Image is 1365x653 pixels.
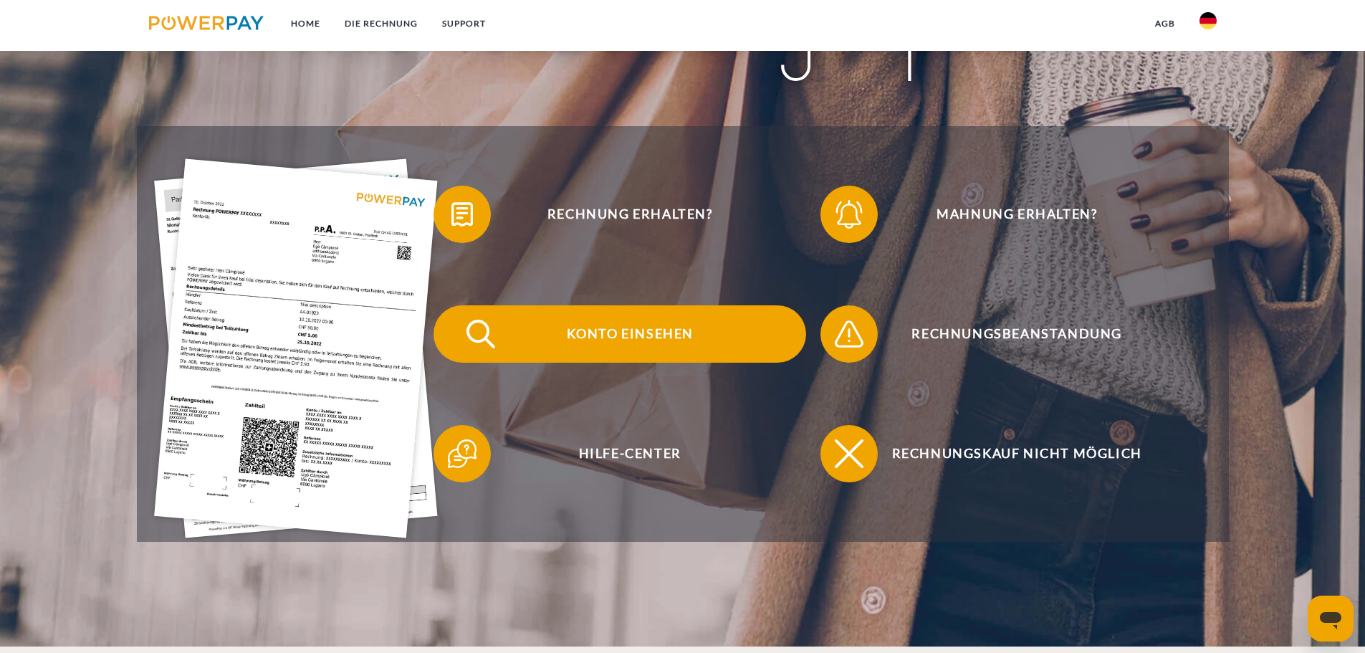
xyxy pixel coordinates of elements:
span: Konto einsehen [454,305,805,363]
span: Hilfe-Center [454,425,805,482]
img: qb_close.svg [831,436,867,472]
img: qb_help.svg [444,436,480,472]
button: Hilfe-Center [434,425,806,482]
img: qb_bell.svg [831,196,867,232]
img: qb_bill.svg [444,196,480,232]
a: agb [1143,11,1187,37]
img: qb_warning.svg [831,316,867,352]
img: single_invoice_powerpay_de.jpg [154,159,438,538]
img: logo-powerpay.svg [149,16,264,30]
img: de [1199,12,1217,29]
a: SUPPORT [430,11,498,37]
span: Mahnung erhalten? [841,186,1192,243]
button: Rechnung erhalten? [434,186,806,243]
span: Rechnung erhalten? [454,186,805,243]
span: Rechnungsbeanstandung [841,305,1192,363]
button: Konto einsehen [434,305,806,363]
button: Rechnungsbeanstandung [820,305,1193,363]
img: qb_search.svg [463,316,499,352]
button: Rechnungskauf nicht möglich [820,425,1193,482]
a: DIE RECHNUNG [332,11,430,37]
button: Mahnung erhalten? [820,186,1193,243]
span: Rechnungskauf nicht möglich [841,425,1192,482]
iframe: Schaltfläche zum Öffnen des Messaging-Fensters [1308,596,1354,642]
a: Home [279,11,332,37]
